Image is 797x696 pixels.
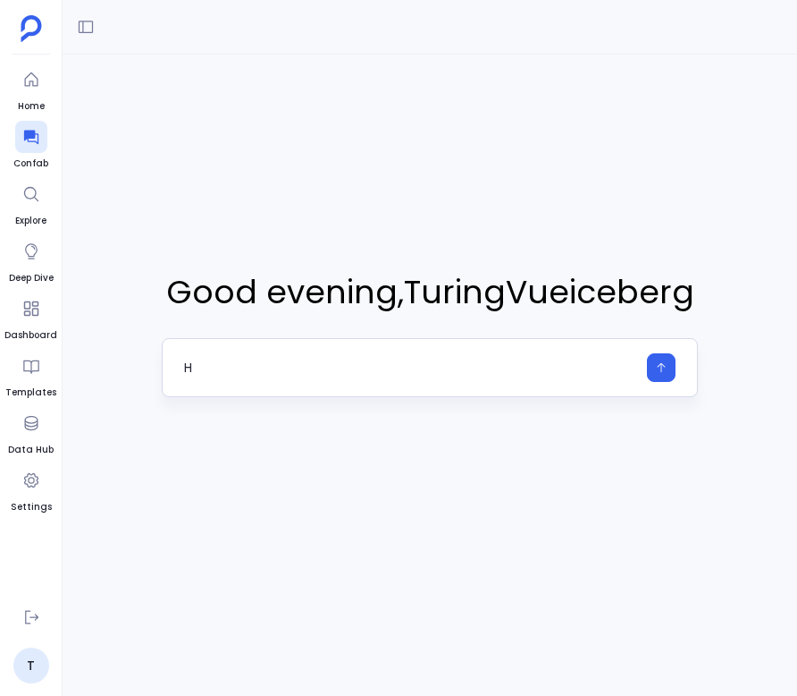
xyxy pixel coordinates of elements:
a: Dashboard [4,293,57,343]
span: Confab [13,157,48,171]
textarea: H [184,359,636,377]
a: Deep Dive [9,235,54,285]
a: Explore [15,178,47,228]
span: Data Hub [8,443,54,457]
span: Settings [11,500,52,514]
a: Data Hub [8,407,54,457]
span: Templates [5,386,56,400]
span: Deep Dive [9,271,54,285]
a: Settings [11,464,52,514]
a: Templates [5,350,56,400]
img: petavue logo [21,15,42,42]
a: T [13,648,49,683]
a: Home [15,64,47,114]
span: Good evening , TuringVueiceberg [166,268,694,317]
a: Confab [13,121,48,171]
span: Home [15,99,47,114]
span: Explore [15,214,47,228]
span: Dashboard [4,328,57,343]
